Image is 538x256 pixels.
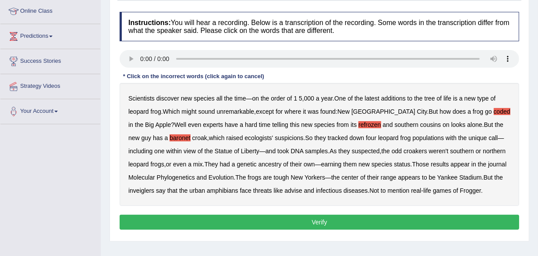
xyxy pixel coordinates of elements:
b: frog [151,108,161,115]
b: and [382,121,393,128]
b: tree [425,95,435,102]
b: the [261,95,269,102]
b: But [484,174,493,181]
b: the [458,134,467,141]
b: leopard [378,134,399,141]
b: looks [451,121,466,128]
b: real [411,187,421,194]
b: on [252,95,259,102]
b: 000 [304,95,314,102]
b: southern [450,148,474,155]
b: the [179,187,188,194]
b: their [290,161,302,168]
b: from [336,121,349,128]
b: ecologists' [244,134,273,141]
b: of [198,148,203,155]
b: threats [253,187,272,194]
b: weren't [429,148,449,155]
b: Frogger [460,187,481,194]
a: Success Stories [0,49,100,71]
b: hard [245,121,257,128]
b: Well [174,121,186,128]
b: a [240,121,243,128]
b: inveiglers [128,187,154,194]
b: call [488,134,498,141]
b: Liberty [241,148,259,155]
b: is [453,95,457,102]
b: guy [142,134,152,141]
b: Those [412,161,429,168]
b: except [256,108,274,115]
b: Evolution [209,174,234,181]
b: sound [198,108,215,115]
b: had [220,161,230,168]
b: frogs [248,174,261,181]
b: a [316,95,319,102]
b: But [484,121,493,128]
b: frog [400,134,411,141]
b: They [205,161,218,168]
b: of [348,95,353,102]
b: of [437,95,442,102]
b: baronet [170,134,190,141]
b: like [274,187,283,194]
b: of [287,95,292,102]
b: are [263,174,272,181]
b: So [305,134,313,141]
b: Which [163,108,180,115]
b: infectious [316,187,342,194]
b: additions [381,95,406,102]
b: mention [388,187,410,194]
b: appears [398,174,421,181]
b: southern [395,121,418,128]
b: cousins [420,121,441,128]
b: the [135,121,143,128]
b: advise [285,187,302,194]
b: genetic [237,161,257,168]
b: life [423,187,431,194]
b: down [350,134,364,141]
b: a [459,95,463,102]
b: own [304,161,315,168]
b: leopard [128,161,149,168]
b: say [156,187,166,194]
b: alone [467,121,482,128]
b: status [394,161,410,168]
b: croakers [403,148,427,155]
b: the [495,121,503,128]
b: within [166,148,182,155]
b: games [433,187,451,194]
b: one [154,148,164,155]
b: telling [272,121,288,128]
b: to [407,95,413,102]
b: City [417,108,427,115]
b: view [184,148,196,155]
b: four [366,134,376,141]
b: new [128,134,140,141]
b: they [315,134,326,141]
button: Verify [120,215,519,230]
b: the [478,161,486,168]
b: in [471,161,476,168]
b: Not [369,187,379,194]
b: that [167,187,177,194]
b: raised [226,134,243,141]
b: even [188,121,201,128]
b: Phylogenetics [157,174,195,181]
b: to [381,187,386,194]
b: be [429,174,436,181]
b: in [128,121,133,128]
b: even [173,161,186,168]
b: tracked [328,134,348,141]
a: Strategy Videos [0,74,100,96]
b: leopard [128,108,149,115]
b: species [314,121,335,128]
b: where [284,108,301,115]
b: life [443,95,451,102]
b: the [382,148,390,155]
b: with [446,134,457,141]
b: for [276,108,283,115]
b: order [271,95,285,102]
b: time [259,121,270,128]
b: the [205,148,213,155]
